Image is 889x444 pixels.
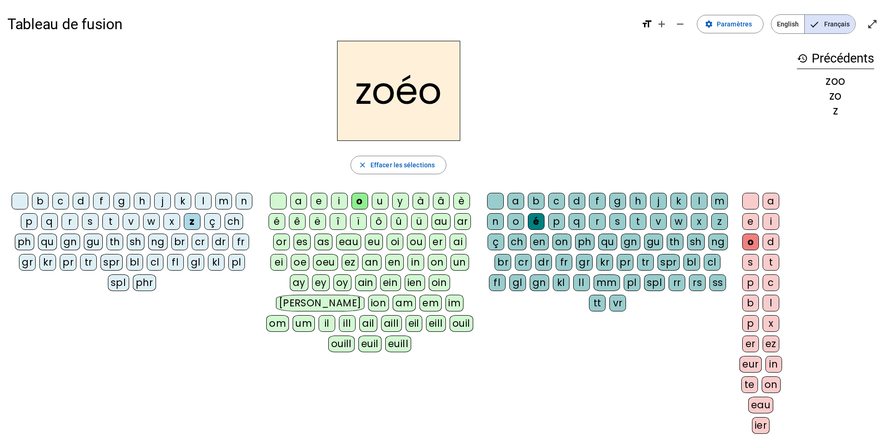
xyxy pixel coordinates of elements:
div: oi [387,234,403,250]
mat-button-toggle-group: Language selection [771,14,856,34]
div: c [548,193,565,209]
div: on [552,234,571,250]
div: fl [167,254,184,271]
mat-icon: settings [705,20,713,28]
div: g [609,193,626,209]
mat-icon: close [358,161,367,169]
div: [PERSON_NAME] [276,295,364,311]
div: z [184,213,200,230]
div: q [41,213,58,230]
div: oy [333,274,351,291]
div: s [609,213,626,230]
div: en [385,254,404,271]
div: ouil [450,315,473,332]
div: ein [380,274,401,291]
div: fr [556,254,572,271]
div: br [495,254,511,271]
div: om [266,315,289,332]
div: a [763,193,779,209]
div: z [797,105,874,116]
div: kr [596,254,613,271]
div: gn [530,274,549,291]
div: eur [739,356,762,373]
div: in [765,356,782,373]
div: ain [355,274,377,291]
div: pr [617,254,633,271]
button: Entrer en plein écran [863,15,882,33]
div: ouill [328,336,355,352]
div: au [432,213,451,230]
div: cl [704,254,720,271]
div: gn [61,234,80,250]
div: k [175,193,191,209]
div: ou [407,234,426,250]
div: v [123,213,139,230]
div: eau [336,234,362,250]
div: é [528,213,545,230]
div: or [273,234,290,250]
div: a [507,193,524,209]
div: en [530,234,549,250]
mat-icon: open_in_full [867,19,878,30]
div: x [691,213,707,230]
div: il [319,315,335,332]
div: s [82,213,99,230]
div: pl [228,254,245,271]
div: â [433,193,450,209]
div: p [742,315,759,332]
div: bl [683,254,700,271]
div: h [630,193,646,209]
div: er [429,234,446,250]
mat-icon: format_size [641,19,652,30]
div: f [589,193,606,209]
div: ç [204,213,221,230]
div: d [569,193,585,209]
div: b [528,193,545,209]
div: ier [752,417,770,434]
h3: Précédents [797,48,874,69]
div: ez [342,254,358,271]
div: th [667,234,683,250]
div: eil [406,315,423,332]
div: g [113,193,130,209]
div: m [711,193,728,209]
div: rs [689,274,706,291]
div: dr [212,234,229,250]
div: k [670,193,687,209]
div: ail [359,315,377,332]
div: eu [365,234,383,250]
div: em [419,295,442,311]
div: î [330,213,346,230]
h1: Tableau de fusion [7,9,634,39]
div: é [269,213,285,230]
div: z [711,213,728,230]
div: w [143,213,160,230]
div: gu [644,234,663,250]
div: ph [15,234,34,250]
div: e [311,193,327,209]
div: oeu [313,254,338,271]
div: h [134,193,150,209]
div: ien [405,274,426,291]
div: un [451,254,469,271]
div: ch [225,213,243,230]
div: tr [80,254,97,271]
div: x [763,315,779,332]
div: th [106,234,123,250]
div: euil [358,336,382,352]
div: ey [312,274,330,291]
div: i [331,193,348,209]
button: Paramètres [697,15,764,33]
div: vr [609,295,626,311]
div: gl [509,274,526,291]
div: ez [763,336,779,352]
div: sh [127,234,144,250]
div: spl [644,274,665,291]
div: d [73,193,89,209]
mat-icon: history [797,53,808,64]
div: m [215,193,232,209]
div: d [763,234,779,250]
div: l [763,295,779,311]
div: c [763,274,779,291]
div: kl [553,274,570,291]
